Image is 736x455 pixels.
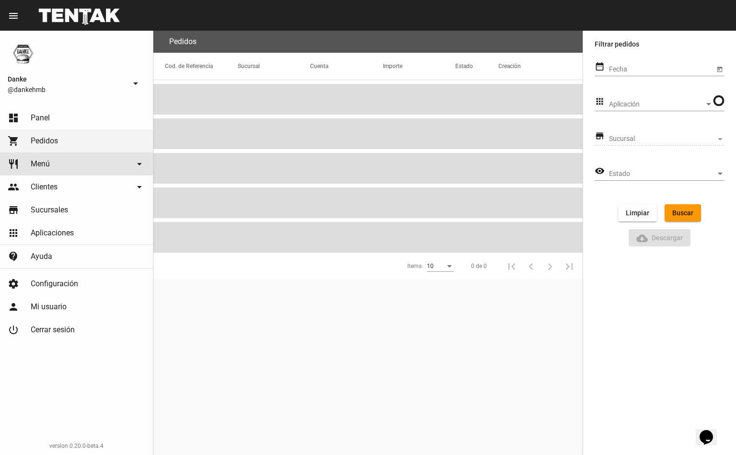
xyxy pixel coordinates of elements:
[153,53,238,80] mat-header-cell: Cod. de Referencia
[8,301,19,313] mat-icon: person
[595,61,605,72] mat-icon: date_range
[665,204,701,222] button: Buscar
[8,112,19,124] mat-icon: dashboard
[629,229,691,246] button: Descargar ReporteDescargar
[8,158,19,170] mat-icon: restaurant
[618,204,657,222] button: Limpiar
[130,78,141,89] mat-icon: arrow_drop_down
[8,85,126,94] span: @dankehmb
[540,257,560,276] button: Siguiente
[8,135,19,147] mat-icon: shopping_cart
[31,113,50,123] span: Panel
[609,135,716,143] span: Sucursal
[626,209,649,217] span: Limpiar
[31,252,52,261] span: Ayuda
[8,324,19,336] mat-icon: power_settings_new
[8,278,19,290] mat-icon: settings
[609,101,704,108] span: Aplicación
[609,101,713,108] mat-select: Aplicación
[31,205,68,215] span: Sucursales
[31,325,75,335] span: Cerrar sesión
[8,10,19,22] mat-icon: menu
[595,96,605,107] mat-icon: apps
[636,233,648,244] mat-icon: Descargar Reporte
[595,130,605,142] mat-icon: store
[427,263,434,269] span: 10
[8,251,19,262] mat-icon: contact_support
[609,170,724,178] mat-select: Estado
[383,53,456,80] mat-header-cell: Importe
[407,261,423,271] div: Items:
[455,53,498,80] mat-header-cell: Estado
[8,38,38,69] img: 1d4517d0-56da-456b-81f5-6111ccf01445.png
[8,441,145,451] div: version 0.20.0-beta.4
[595,38,724,50] label: Filtrar pedidos
[31,228,74,238] span: Aplicaciones
[153,31,583,53] flou-section-header: Pedidos
[609,135,724,143] mat-select: Sucursal
[560,257,579,276] button: Última
[134,181,145,193] mat-icon: arrow_drop_down
[521,257,540,276] button: Anterior
[471,261,487,271] div: 0 de 0
[672,209,693,217] span: Buscar
[31,136,58,146] span: Pedidos
[696,417,726,445] iframe: chat widget
[595,165,605,177] mat-icon: visibility
[310,53,383,80] mat-header-cell: Cuenta
[134,158,145,170] mat-icon: arrow_drop_down
[636,234,683,242] span: Descargar
[8,181,19,193] mat-icon: people
[31,182,57,192] span: Clientes
[498,53,583,80] mat-header-cell: Creación
[169,35,196,48] h3: Pedidos
[714,64,724,74] button: Open calendar
[8,204,19,216] mat-icon: store
[609,66,714,73] input: Fecha
[8,227,19,239] mat-icon: apps
[609,170,716,178] span: Estado
[502,257,521,276] button: Primera
[238,53,310,80] mat-header-cell: Sucursal
[31,279,78,289] span: Configuración
[31,302,67,312] span: Mi usuario
[427,263,454,270] mat-select: Items:
[31,159,50,169] span: Menú
[8,73,126,85] span: Danke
